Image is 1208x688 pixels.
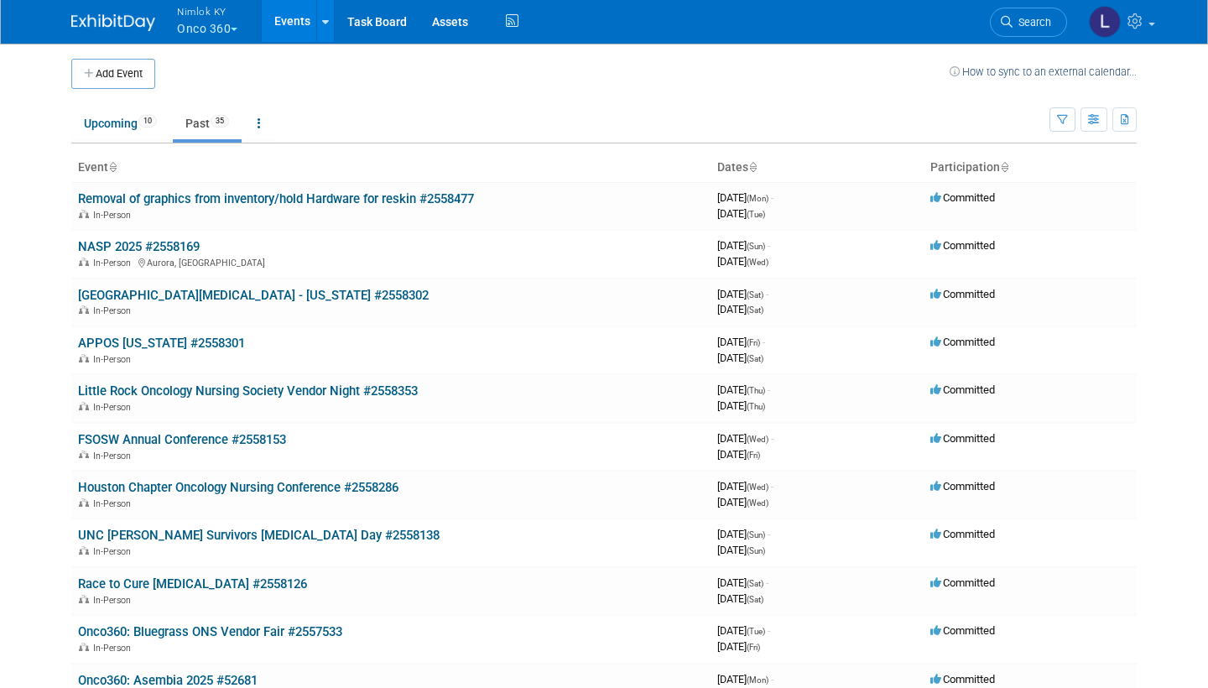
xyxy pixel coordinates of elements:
span: [DATE] [717,673,773,685]
span: [DATE] [717,496,768,508]
span: Committed [930,191,995,204]
a: Sort by Participation Type [1000,160,1008,174]
a: Upcoming10 [71,107,169,139]
a: UNC [PERSON_NAME] Survivors [MEDICAL_DATA] Day #2558138 [78,528,440,543]
span: - [766,576,768,589]
img: In-Person Event [79,498,89,507]
span: (Wed) [747,482,768,492]
span: - [768,239,770,252]
span: Committed [930,673,995,685]
span: [DATE] [717,544,765,556]
img: In-Person Event [79,305,89,314]
a: Removal of graphics from inventory/hold Hardware for reskin #2558477 [78,191,474,206]
span: (Sat) [747,579,763,588]
img: In-Person Event [79,643,89,651]
span: [DATE] [717,207,765,220]
img: In-Person Event [79,210,89,218]
span: - [771,191,773,204]
span: [DATE] [717,528,770,540]
span: (Fri) [747,643,760,652]
span: - [771,673,773,685]
span: [DATE] [717,383,770,396]
span: In-Person [93,643,136,654]
span: - [763,336,765,348]
span: Committed [930,288,995,300]
span: (Sun) [747,242,765,251]
span: (Sun) [747,530,765,539]
a: Onco360: Asembia 2025 #52681 [78,673,258,688]
span: - [768,383,770,396]
span: (Thu) [747,386,765,395]
a: FSOSW Annual Conference #2558153 [78,432,286,447]
span: [DATE] [717,624,770,637]
span: Committed [930,336,995,348]
img: In-Person Event [79,595,89,603]
img: In-Person Event [79,402,89,410]
span: (Mon) [747,194,768,203]
a: APPOS [US_STATE] #2558301 [78,336,245,351]
span: (Tue) [747,210,765,219]
th: Participation [924,154,1137,182]
th: Dates [711,154,924,182]
span: Committed [930,432,995,445]
button: Add Event [71,59,155,89]
img: In-Person Event [79,258,89,266]
span: (Wed) [747,435,768,444]
span: [DATE] [717,255,768,268]
span: In-Person [93,451,136,461]
span: (Sat) [747,305,763,315]
span: - [771,432,773,445]
img: In-Person Event [79,451,89,459]
span: In-Person [93,402,136,413]
span: [DATE] [717,576,768,589]
span: Committed [930,528,995,540]
span: Committed [930,383,995,396]
th: Event [71,154,711,182]
span: In-Person [93,354,136,365]
span: - [768,528,770,540]
span: [DATE] [717,480,773,493]
a: Search [990,8,1067,37]
span: In-Person [93,595,136,606]
span: (Mon) [747,675,768,685]
a: Houston Chapter Oncology Nursing Conference #2558286 [78,480,398,495]
img: In-Person Event [79,546,89,555]
span: [DATE] [717,592,763,605]
span: - [766,288,768,300]
span: [DATE] [717,288,768,300]
span: 10 [138,115,157,128]
div: Aurora, [GEOGRAPHIC_DATA] [78,255,704,268]
a: Sort by Start Date [748,160,757,174]
img: Luc Schaefer [1089,6,1121,38]
span: [DATE] [717,640,760,653]
a: Little Rock Oncology Nursing Society Vendor Night #2558353 [78,383,418,399]
a: Sort by Event Name [108,160,117,174]
span: (Sat) [747,595,763,604]
span: Committed [930,576,995,589]
span: In-Person [93,546,136,557]
span: (Thu) [747,402,765,411]
span: [DATE] [717,432,773,445]
a: Past35 [173,107,242,139]
span: [DATE] [717,336,765,348]
a: Race to Cure [MEDICAL_DATA] #2558126 [78,576,307,592]
span: In-Person [93,305,136,316]
span: [DATE] [717,448,760,461]
span: (Wed) [747,258,768,267]
span: 35 [211,115,229,128]
span: - [771,480,773,493]
span: (Fri) [747,338,760,347]
span: (Sun) [747,546,765,555]
span: In-Person [93,258,136,268]
span: Search [1013,16,1051,29]
img: ExhibitDay [71,14,155,31]
span: Committed [930,239,995,252]
span: [DATE] [717,191,773,204]
span: [DATE] [717,399,765,412]
span: [DATE] [717,303,763,315]
span: (Fri) [747,451,760,460]
span: [DATE] [717,352,763,364]
span: [DATE] [717,239,770,252]
span: (Wed) [747,498,768,508]
span: In-Person [93,498,136,509]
